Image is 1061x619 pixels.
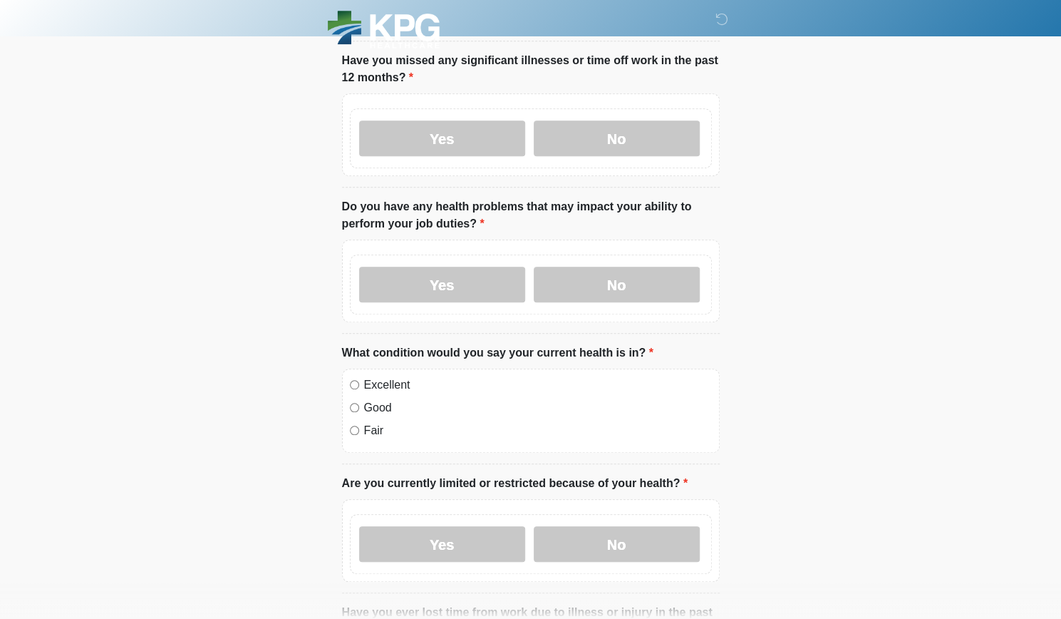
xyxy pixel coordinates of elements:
input: Fair [350,426,359,435]
label: Are you currently limited or restricted because of your health? [342,475,688,492]
label: No [534,121,700,156]
label: What condition would you say your current health is in? [342,344,653,362]
label: Yes [359,526,525,562]
label: No [534,526,700,562]
img: KPG Healthcare Logo [328,11,440,48]
label: Yes [359,267,525,302]
label: No [534,267,700,302]
label: Good [364,399,712,416]
input: Good [350,403,359,412]
label: Do you have any health problems that may impact your ability to perform your job duties? [342,198,720,232]
label: Excellent [364,377,712,394]
input: Excellent [350,380,359,389]
label: Yes [359,121,525,156]
label: Have you missed any significant illnesses or time off work in the past 12 months? [342,52,720,86]
label: Fair [364,422,712,439]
